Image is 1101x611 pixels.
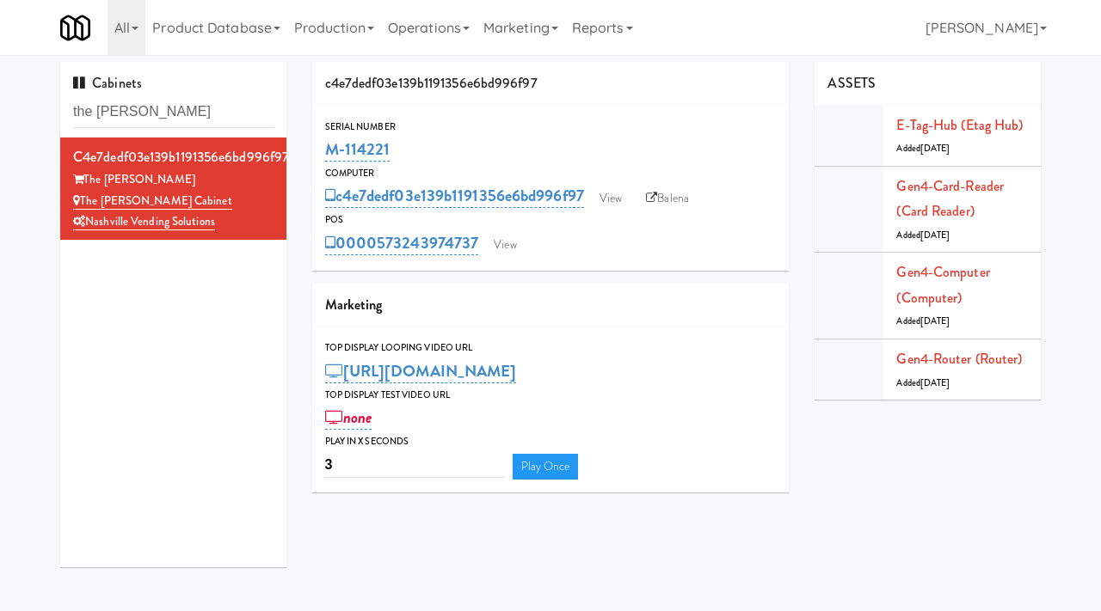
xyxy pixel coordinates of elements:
[325,433,777,450] div: Play in X seconds
[325,137,391,162] a: M-114221
[896,315,950,327] span: Added
[73,96,274,128] input: Search cabinets
[73,144,274,170] div: c4e7dedf03e139b1191356e6bd996f97
[73,192,232,210] a: The [PERSON_NAME] Cabinet
[325,211,777,229] div: POS
[325,339,777,357] div: Top Display Looping Video Url
[896,349,1022,369] a: Gen4-router (Router)
[485,232,525,258] a: View
[827,73,876,93] span: ASSETS
[73,169,274,191] div: The [PERSON_NAME]
[60,137,286,240] li: c4e7dedf03e139b1191356e6bd996f97The [PERSON_NAME] The [PERSON_NAME] CabinetNashville Vending Solu...
[591,186,630,211] a: View
[325,184,584,208] a: c4e7dedf03e139b1191356e6bd996f97
[325,406,372,430] a: none
[325,359,517,383] a: [URL][DOMAIN_NAME]
[920,315,950,327] span: [DATE]
[920,229,950,241] span: [DATE]
[325,119,777,136] div: Serial Number
[325,231,479,255] a: 0000573243974737
[896,376,950,389] span: Added
[312,62,790,106] div: c4e7dedf03e139b1191356e6bd996f97
[896,262,989,308] a: Gen4-computer (Computer)
[896,229,950,241] span: Added
[920,376,950,389] span: [DATE]
[896,142,950,155] span: Added
[325,387,777,404] div: Top Display Test Video Url
[513,454,579,480] a: Play Once
[637,186,698,211] a: Balena
[896,176,1004,222] a: Gen4-card-reader (Card Reader)
[60,13,90,43] img: Micromart
[73,213,215,230] a: Nashville Vending Solutions
[325,165,777,182] div: Computer
[896,115,1023,135] a: E-tag-hub (Etag Hub)
[325,295,383,315] span: Marketing
[920,142,950,155] span: [DATE]
[73,73,142,93] span: Cabinets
